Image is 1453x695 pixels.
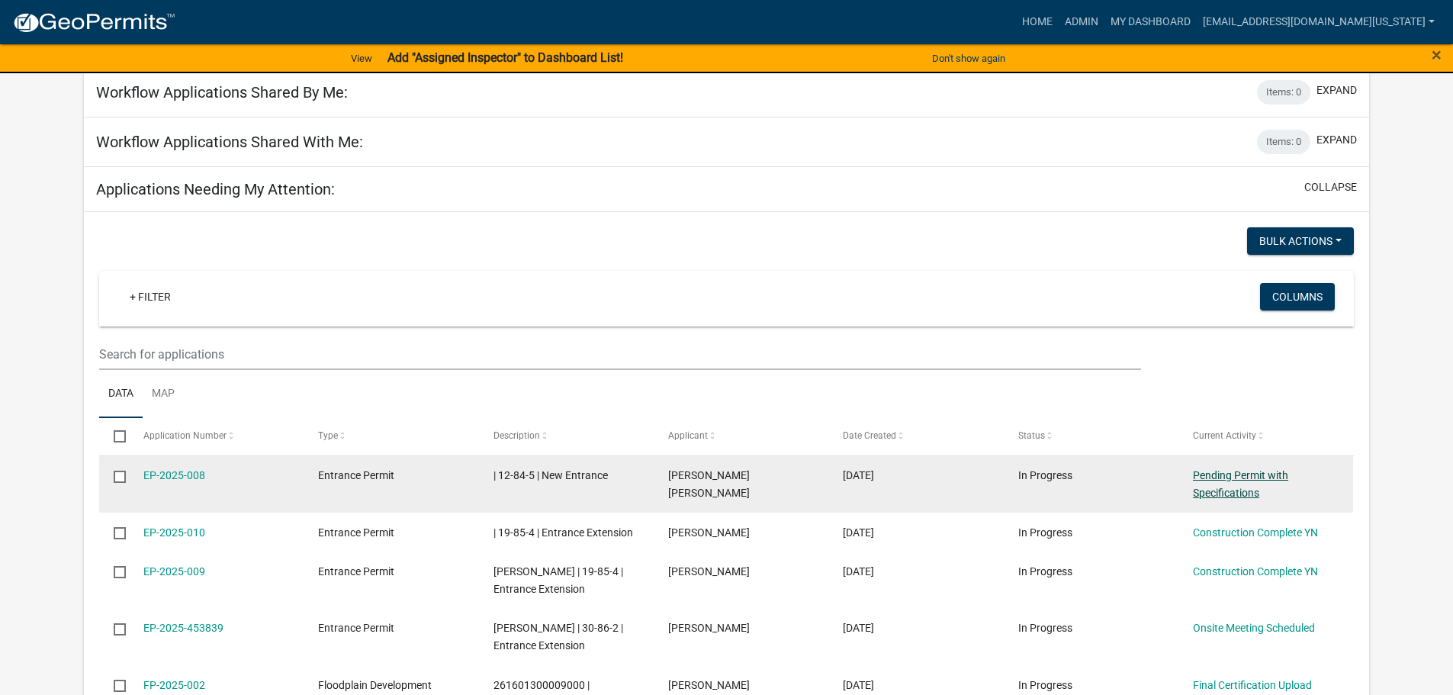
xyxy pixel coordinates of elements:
a: Pending Permit with Specifications [1193,469,1288,499]
a: View [345,46,378,71]
span: 07/25/2025 [843,565,874,578]
h5: Workflow Applications Shared By Me: [96,83,348,101]
span: In Progress [1018,469,1072,481]
a: FP-2025-002 [143,679,205,691]
a: Admin [1059,8,1104,37]
span: James Cornelius [668,526,750,539]
span: Gregg recker | 30-86-2 | Entrance Extension [493,622,623,652]
span: 07/30/2025 [843,469,874,481]
datatable-header-cell: Date Created [828,418,1003,455]
span: 07/07/2025 [843,679,874,691]
span: Current Activity [1193,430,1256,441]
a: EP-2025-010 [143,526,205,539]
button: Don't show again [926,46,1011,71]
datatable-header-cell: Select [99,418,128,455]
button: Close [1432,46,1442,64]
a: Home [1016,8,1059,37]
a: EP-2025-453839 [143,622,223,634]
button: Columns [1260,283,1335,310]
span: Gregg Recker [668,622,750,634]
span: Application Number [143,430,227,441]
span: Applicant [668,430,708,441]
span: Status [1018,430,1045,441]
span: 07/25/2025 [843,526,874,539]
a: EP-2025-009 [143,565,205,578]
span: Entrance Permit [318,622,394,634]
span: In Progress [1018,622,1072,634]
span: | 12-84-5 | New Entrance [493,469,608,481]
input: Search for applications [99,339,1140,370]
span: James Cornelius | 19-85-4 | Entrance Extension [493,565,623,595]
h5: Applications Needing My Attention: [96,180,335,198]
a: Onsite Meeting Scheduled [1193,622,1315,634]
a: Data [99,370,143,419]
div: Items: 0 [1257,130,1310,154]
h5: Workflow Applications Shared With Me: [96,133,363,151]
datatable-header-cell: Description [478,418,653,455]
a: Construction Complete YN [1193,526,1318,539]
a: Final Certification Upload [1193,679,1312,691]
span: James Cornelius [668,565,750,578]
span: In Progress [1018,679,1072,691]
a: + Filter [117,283,183,310]
datatable-header-cell: Applicant [654,418,828,455]
span: Entrance Permit [318,565,394,578]
a: My Dashboard [1104,8,1197,37]
span: In Progress [1018,526,1072,539]
span: × [1432,44,1442,66]
button: Bulk Actions [1247,227,1354,255]
span: | 19-85-4 | Entrance Extension [493,526,633,539]
datatable-header-cell: Application Number [129,418,304,455]
a: EP-2025-008 [143,469,205,481]
datatable-header-cell: Type [304,418,478,455]
strong: Add "Assigned Inspector" to Dashboard List! [387,50,623,65]
span: Description [493,430,540,441]
a: Construction Complete YN [1193,565,1318,578]
button: expand [1316,132,1357,148]
a: [EMAIL_ADDRESS][DOMAIN_NAME][US_STATE] [1197,8,1441,37]
span: Charles Riderick Timm [668,469,750,499]
div: Items: 0 [1257,80,1310,105]
span: Date Created [843,430,896,441]
span: Jayden Scheckel [668,679,750,691]
datatable-header-cell: Status [1004,418,1178,455]
span: In Progress [1018,565,1072,578]
span: 07/23/2025 [843,622,874,634]
a: Map [143,370,184,419]
span: Type [318,430,338,441]
span: Entrance Permit [318,469,394,481]
span: Entrance Permit [318,526,394,539]
button: expand [1316,82,1357,98]
button: collapse [1304,179,1357,195]
datatable-header-cell: Current Activity [1178,418,1353,455]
